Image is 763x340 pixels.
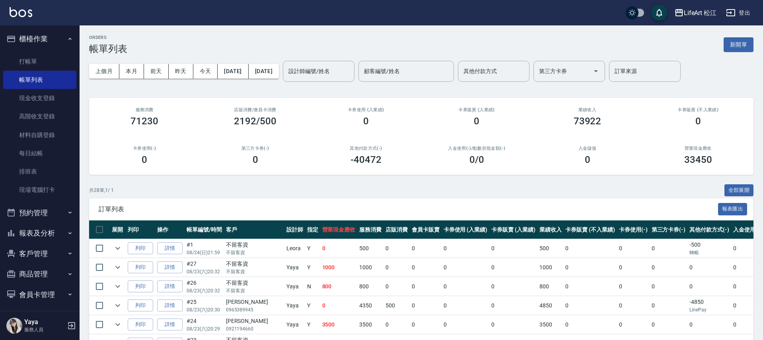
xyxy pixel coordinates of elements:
td: -4850 [687,296,731,315]
td: 0 [410,239,442,258]
h5: Yaya [24,318,65,326]
th: 指定 [305,220,320,239]
th: 展開 [110,220,126,239]
p: 08/23 (六) 20:29 [187,325,222,332]
th: 會員卡販賣 [410,220,442,239]
td: 0 [563,277,617,296]
td: -500 [687,239,731,258]
span: 訂單列表 [99,205,718,213]
a: 高階收支登錄 [3,107,76,126]
button: expand row [112,261,124,273]
button: 列印 [128,299,153,312]
th: 其他付款方式(-) [687,220,731,239]
button: 昨天 [169,64,193,79]
button: 報表及分析 [3,223,76,243]
p: 08/23 (六) 20:30 [187,306,222,313]
td: 0 [410,296,442,315]
button: 列印 [128,280,153,293]
th: 卡券販賣 (入業績) [489,220,537,239]
th: 帳單編號/時間 [185,220,224,239]
h2: 店販消費 /會員卡消費 [209,107,301,112]
td: 0 [650,277,688,296]
a: 材料自購登錄 [3,126,76,144]
td: 0 [320,296,358,315]
h2: 業績收入 [541,107,633,112]
td: 0 [442,296,490,315]
td: 0 [563,296,617,315]
th: 客戶 [224,220,284,239]
a: 詳情 [157,280,183,293]
td: 0 [563,258,617,277]
td: 4350 [357,296,383,315]
h2: 入金使用(-) /點數折抵金額(-) [431,146,522,151]
td: Yaya [284,258,305,277]
td: #1 [185,239,224,258]
button: save [651,5,667,21]
h2: 卡券販賣 (入業績) [431,107,522,112]
td: 0 [383,239,410,258]
td: 1000 [537,258,564,277]
h2: 第三方卡券(-) [209,146,301,151]
button: 預約管理 [3,203,76,223]
h3: 33450 [684,154,712,165]
td: 0 [383,315,410,334]
td: 0 [410,315,442,334]
h3: 2192/500 [234,116,276,127]
h2: 卡券使用 (入業績) [320,107,412,112]
td: 3500 [320,315,358,334]
td: 500 [357,239,383,258]
a: 新開單 [724,41,753,48]
td: 1000 [320,258,358,277]
h3: 0 [695,116,701,127]
h2: ORDERS [89,35,127,40]
td: Yaya [284,315,305,334]
td: Y [305,258,320,277]
td: N [305,277,320,296]
a: 詳情 [157,242,183,255]
button: 紅利點數設定 [3,305,76,325]
div: 不留客資 [226,241,282,249]
td: Y [305,315,320,334]
th: 服務消費 [357,220,383,239]
button: expand row [112,280,124,292]
td: 0 [650,239,688,258]
td: 800 [357,277,383,296]
td: 0 [617,258,650,277]
td: 0 [650,296,688,315]
p: 0965389945 [226,306,282,313]
button: 報表匯出 [718,203,747,215]
p: 08/23 (六) 20:32 [187,268,222,275]
button: 列印 [128,319,153,331]
button: 本月 [119,64,144,79]
button: expand row [112,299,124,311]
button: 全部展開 [724,184,754,197]
td: Leora [284,239,305,258]
button: [DATE] [249,64,279,79]
p: 共 28 筆, 1 / 1 [89,187,114,194]
a: 詳情 [157,319,183,331]
p: 08/23 (六) 20:32 [187,287,222,294]
button: 會員卡管理 [3,284,76,305]
h3: 0 [363,116,369,127]
p: 服務人員 [24,326,65,333]
th: 卡券使用(-) [617,220,650,239]
td: 0 [617,239,650,258]
td: 0 [410,258,442,277]
h2: 其他付款方式(-) [320,146,412,151]
button: 前天 [144,64,169,79]
td: 0 [383,277,410,296]
th: 店販消費 [383,220,410,239]
div: 不留客資 [226,279,282,287]
a: 報表匯出 [718,205,747,212]
button: Open [590,65,602,77]
div: [PERSON_NAME] [226,298,282,306]
td: 0 [687,258,731,277]
td: 0 [687,315,731,334]
button: 商品管理 [3,264,76,284]
button: 列印 [128,261,153,274]
h3: 73922 [574,116,601,127]
button: 客戶管理 [3,243,76,264]
td: 0 [563,239,617,258]
a: 帳單列表 [3,71,76,89]
td: #24 [185,315,224,334]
